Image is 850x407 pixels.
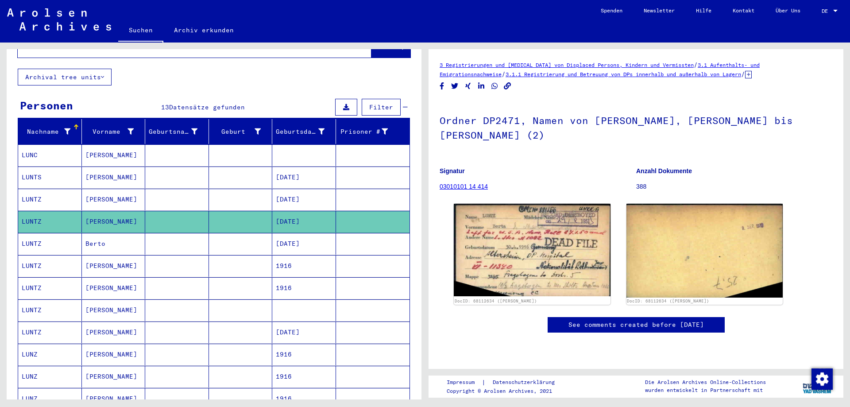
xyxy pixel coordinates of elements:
[437,81,447,92] button: Share on Facebook
[645,378,766,386] p: Die Arolsen Archives Online-Collections
[454,204,610,296] img: 001.jpg
[18,69,112,85] button: Archival tree units
[18,322,82,343] mat-cell: LUNTZ
[272,344,336,365] mat-cell: 1916
[82,167,146,188] mat-cell: [PERSON_NAME]
[272,167,336,188] mat-cell: [DATE]
[694,61,698,69] span: /
[450,81,460,92] button: Share on Twitter
[340,127,388,136] div: Prisoner #
[212,124,272,139] div: Geburt‏
[801,375,834,397] img: yv_logo.png
[811,368,833,390] img: Zustimmung ändern
[20,97,73,113] div: Personen
[369,103,393,111] span: Filter
[82,277,146,299] mat-cell: [PERSON_NAME]
[163,19,244,41] a: Archiv erkunden
[741,70,745,78] span: /
[18,119,82,144] mat-header-cell: Nachname
[490,81,499,92] button: Share on WhatsApp
[18,299,82,321] mat-cell: LUNTZ
[82,211,146,233] mat-cell: [PERSON_NAME]
[626,204,783,297] img: 002.jpg
[447,378,482,387] a: Impressum
[822,8,831,14] span: DE
[145,119,209,144] mat-header-cell: Geburtsname
[212,127,261,136] div: Geburt‏
[503,81,512,92] button: Copy link
[645,386,766,394] p: wurden entwickelt in Partnerschaft mit
[18,344,82,365] mat-cell: LUNZ
[627,298,709,303] a: DocID: 68112634 ([PERSON_NAME])
[82,255,146,277] mat-cell: [PERSON_NAME]
[169,103,245,111] span: Datensätze gefunden
[18,255,82,277] mat-cell: LUNTZ
[7,8,111,31] img: Arolsen_neg.svg
[272,119,336,144] mat-header-cell: Geburtsdatum
[149,124,209,139] div: Geburtsname
[18,233,82,255] mat-cell: LUNTZ
[336,119,410,144] mat-header-cell: Prisoner #
[82,119,146,144] mat-header-cell: Vorname
[85,124,145,139] div: Vorname
[276,124,336,139] div: Geburtsdatum
[22,127,70,136] div: Nachname
[272,255,336,277] mat-cell: 1916
[272,322,336,343] mat-cell: [DATE]
[85,127,134,136] div: Vorname
[272,189,336,210] mat-cell: [DATE]
[636,182,832,191] p: 388
[272,366,336,388] mat-cell: 1916
[82,344,146,365] mat-cell: [PERSON_NAME]
[447,387,565,395] p: Copyright © Arolsen Archives, 2021
[502,70,506,78] span: /
[82,233,146,255] mat-cell: Berto
[82,322,146,343] mat-cell: [PERSON_NAME]
[209,119,273,144] mat-header-cell: Geburt‏
[440,167,465,174] b: Signatur
[18,211,82,233] mat-cell: LUNTZ
[272,233,336,255] mat-cell: [DATE]
[18,144,82,166] mat-cell: LUNC
[18,277,82,299] mat-cell: LUNTZ
[440,100,832,154] h1: Ordner DP2471, Namen von [PERSON_NAME], [PERSON_NAME] bis [PERSON_NAME] (2)
[362,99,401,116] button: Filter
[276,127,325,136] div: Geburtsdatum
[161,103,169,111] span: 13
[18,366,82,388] mat-cell: LUNZ
[118,19,163,43] a: Suchen
[82,144,146,166] mat-cell: [PERSON_NAME]
[440,183,488,190] a: 03010101 14 414
[440,62,694,68] a: 3 Registrierungen und [MEDICAL_DATA] von Displaced Persons, Kindern und Vermissten
[455,298,537,303] a: DocID: 68112634 ([PERSON_NAME])
[82,366,146,388] mat-cell: [PERSON_NAME]
[18,189,82,210] mat-cell: LUNTZ
[506,71,741,78] a: 3.1.1 Registrierung und Betreuung von DPs innerhalb und außerhalb von Lagern
[272,211,336,233] mat-cell: [DATE]
[272,277,336,299] mat-cell: 1916
[149,127,197,136] div: Geburtsname
[82,189,146,210] mat-cell: [PERSON_NAME]
[568,320,704,329] a: See comments created before [DATE]
[464,81,473,92] button: Share on Xing
[22,124,81,139] div: Nachname
[82,299,146,321] mat-cell: [PERSON_NAME]
[636,167,692,174] b: Anzahl Dokumente
[447,378,565,387] div: |
[477,81,486,92] button: Share on LinkedIn
[340,124,399,139] div: Prisoner #
[18,167,82,188] mat-cell: LUNTS
[486,378,565,387] a: Datenschutzerklärung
